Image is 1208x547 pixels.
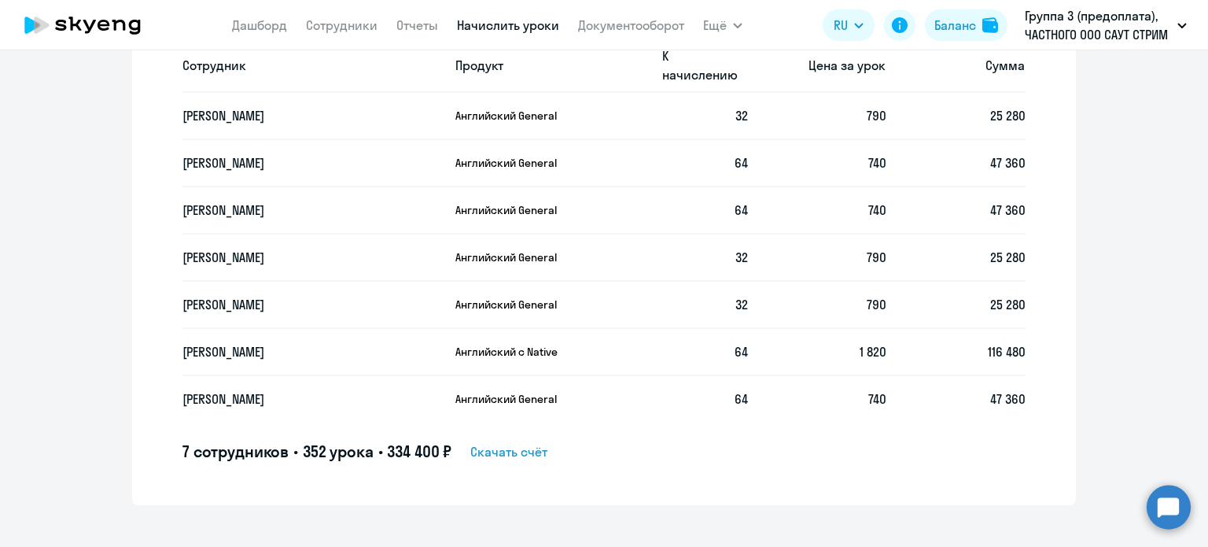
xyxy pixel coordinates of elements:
span: 25 280 [990,297,1026,312]
p: Английский General [455,203,573,217]
a: Документооборот [578,17,684,33]
th: Сотрудник [182,38,443,93]
p: [PERSON_NAME] [182,296,412,313]
span: 47 360 [990,391,1026,407]
a: Отчеты [396,17,438,33]
p: Английский с Native [455,345,573,359]
span: 64 [735,344,748,360]
p: [PERSON_NAME] [182,343,412,360]
span: 352 урока [303,442,374,461]
span: 790 [867,249,886,265]
span: 32 [735,249,748,265]
span: 116 480 [988,344,1026,360]
span: • [293,442,298,461]
span: Скачать счёт [470,442,547,461]
span: 64 [735,391,748,407]
span: 32 [735,108,748,124]
button: Группа 3 (предоплата), ЧАСТНОГО ООО САУТ СТРИМ ТРАНСПОРТ Б.В. В Г. АНАПА, ФЛ [1017,6,1195,44]
span: 790 [867,108,886,124]
span: 1 820 [860,344,886,360]
span: 25 280 [990,108,1026,124]
a: Начислить уроки [457,17,559,33]
th: Сумма [886,38,1026,93]
span: 740 [868,391,886,407]
button: RU [823,9,875,41]
p: Английский General [455,250,573,264]
span: 64 [735,202,748,218]
span: RU [834,16,848,35]
span: 790 [867,297,886,312]
p: [PERSON_NAME] [182,107,412,124]
span: 740 [868,202,886,218]
p: Английский General [455,156,573,170]
button: Балансbalance [925,9,1007,41]
span: • [378,442,383,461]
th: К начислению [650,38,748,93]
p: [PERSON_NAME] [182,390,412,408]
p: Английский General [455,392,573,406]
img: balance [982,17,998,33]
div: Баланс [934,16,976,35]
p: [PERSON_NAME] [182,249,412,266]
span: 47 360 [990,202,1026,218]
span: 64 [735,155,748,171]
span: 334 400 ₽ [387,442,451,461]
span: Ещё [703,16,727,35]
span: 25 280 [990,249,1026,265]
a: Дашборд [232,17,287,33]
p: [PERSON_NAME] [182,201,412,219]
th: Цена за урок [748,38,887,93]
span: 7 сотрудников [182,442,289,461]
button: Ещё [703,9,742,41]
p: Английский General [455,298,573,312]
span: 740 [868,155,886,171]
p: Группа 3 (предоплата), ЧАСТНОГО ООО САУТ СТРИМ ТРАНСПОРТ Б.В. В Г. АНАПА, ФЛ [1025,6,1171,44]
span: 32 [735,297,748,312]
p: [PERSON_NAME] [182,154,412,172]
th: Продукт [443,38,650,93]
a: Сотрудники [306,17,377,33]
p: Английский General [455,109,573,123]
span: 47 360 [990,155,1026,171]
